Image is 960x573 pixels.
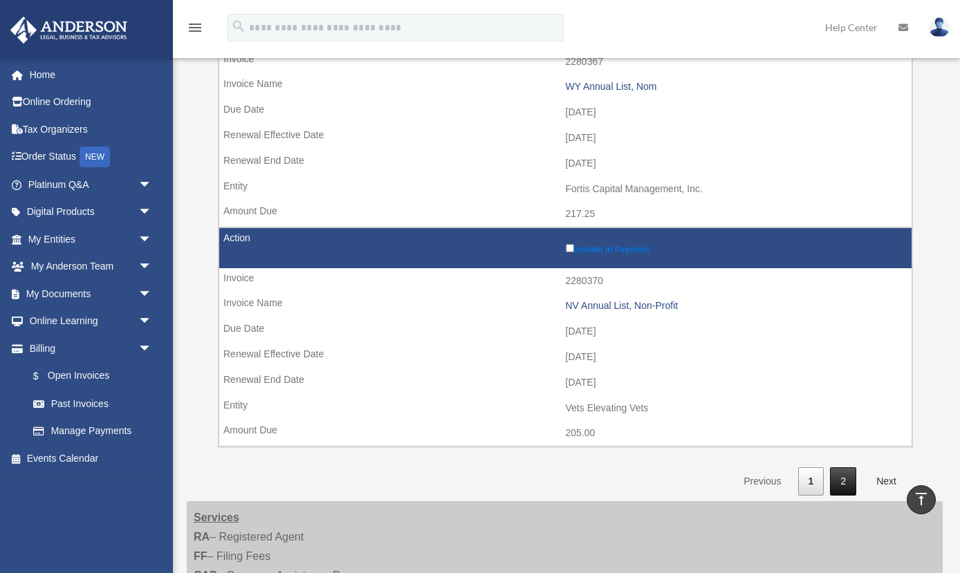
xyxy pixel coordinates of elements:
a: menu [187,24,203,36]
a: Platinum Q&Aarrow_drop_down [10,171,173,198]
a: Manage Payments [19,417,166,445]
strong: FF [194,550,207,562]
a: 2 [830,467,856,496]
a: My Entitiesarrow_drop_down [10,225,173,253]
a: Previous [733,467,791,496]
a: Next [866,467,907,496]
div: WY Annual List, Nom [566,81,905,93]
a: Billingarrow_drop_down [10,335,166,362]
a: Tax Organizers [10,115,173,143]
td: 2280370 [219,268,912,294]
td: Vets Elevating Vets [219,395,912,422]
span: arrow_drop_down [138,335,166,363]
a: Past Invoices [19,390,166,417]
a: My Anderson Teamarrow_drop_down [10,253,173,281]
strong: RA [194,531,210,543]
img: User Pic [929,17,950,37]
span: arrow_drop_down [138,225,166,254]
td: [DATE] [219,100,912,126]
td: [DATE] [219,319,912,345]
a: Online Learningarrow_drop_down [10,308,173,335]
td: [DATE] [219,344,912,370]
span: $ [41,368,48,385]
a: Events Calendar [10,444,173,472]
span: arrow_drop_down [138,308,166,336]
span: arrow_drop_down [138,253,166,281]
td: 2280367 [219,49,912,75]
td: [DATE] [219,125,912,151]
span: arrow_drop_down [138,198,166,227]
img: Anderson Advisors Platinum Portal [6,17,131,44]
label: Include in Payment [566,241,905,254]
input: Include in Payment [566,244,574,252]
a: $Open Invoices [19,362,159,391]
a: Online Ordering [10,88,173,116]
a: Home [10,61,173,88]
i: search [231,19,246,34]
td: 217.25 [219,201,912,227]
a: My Documentsarrow_drop_down [10,280,173,308]
a: 1 [798,467,824,496]
td: 205.00 [219,420,912,447]
i: menu [187,19,203,36]
i: vertical_align_top [913,491,930,507]
div: NV Annual List, Non-Profit [566,300,905,312]
span: arrow_drop_down [138,280,166,308]
span: arrow_drop_down [138,171,166,199]
div: NEW [80,147,110,167]
strong: Services [194,511,239,523]
a: Order StatusNEW [10,143,173,171]
td: Fortis Capital Management, Inc. [219,176,912,203]
td: [DATE] [219,370,912,396]
a: Digital Productsarrow_drop_down [10,198,173,226]
td: [DATE] [219,151,912,177]
a: vertical_align_top [907,485,936,514]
